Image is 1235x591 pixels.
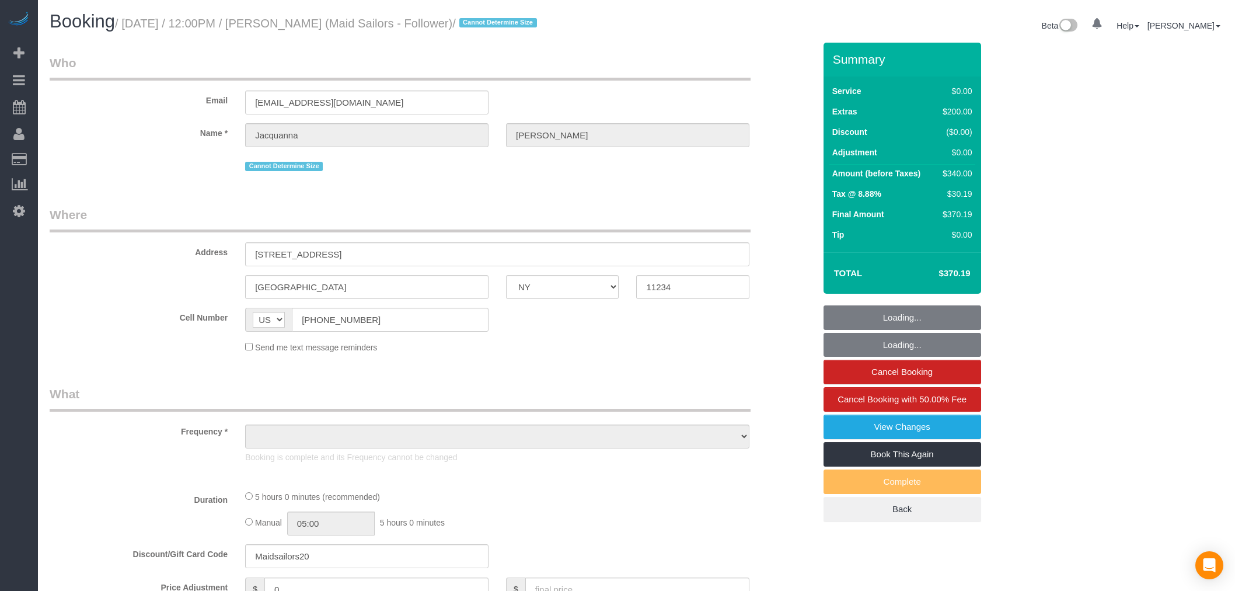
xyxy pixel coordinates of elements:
label: Duration [41,490,236,506]
legend: Who [50,54,751,81]
label: Email [41,91,236,106]
label: Adjustment [832,147,877,158]
input: First Name [245,123,489,147]
label: Discount [832,126,867,138]
legend: What [50,385,751,412]
label: Discount/Gift Card Code [41,544,236,560]
a: View Changes [824,415,981,439]
h3: Summary [833,53,975,66]
label: Address [41,242,236,258]
a: Help [1117,21,1139,30]
small: / [DATE] / 12:00PM / [PERSON_NAME] (Maid Sailors - Follower) [115,17,540,30]
div: Open Intercom Messenger [1195,551,1223,579]
label: Name * [41,123,236,139]
a: Beta [1042,21,1078,30]
img: New interface [1058,19,1077,34]
a: Back [824,497,981,522]
p: Booking is complete and its Frequency cannot be changed [245,451,749,463]
div: $200.00 [938,106,972,117]
div: $340.00 [938,168,972,179]
strong: Total [834,268,863,278]
a: [PERSON_NAME] [1147,21,1220,30]
span: Cannot Determine Size [459,18,537,27]
span: / [452,17,540,30]
span: Manual [255,518,282,527]
div: ($0.00) [938,126,972,138]
a: Book This Again [824,442,981,467]
a: Cancel Booking [824,360,981,384]
div: $0.00 [938,147,972,158]
label: Final Amount [832,208,884,220]
div: $0.00 [938,85,972,97]
label: Tax @ 8.88% [832,188,881,200]
input: Last Name [506,123,749,147]
label: Tip [832,229,845,241]
span: 5 hours 0 minutes (recommended) [255,492,380,502]
legend: Where [50,206,751,232]
label: Amount (before Taxes) [832,168,920,179]
label: Frequency * [41,422,236,437]
label: Extras [832,106,857,117]
input: Cell Number [292,308,489,332]
span: Cannot Determine Size [245,162,323,171]
img: Automaid Logo [7,12,30,28]
input: City [245,275,489,299]
h4: $370.19 [903,269,970,279]
input: Zip Code [636,275,749,299]
label: Service [832,85,861,97]
span: Booking [50,11,115,32]
div: $370.19 [938,208,972,220]
div: $0.00 [938,229,972,241]
div: $30.19 [938,188,972,200]
a: Cancel Booking with 50.00% Fee [824,387,981,412]
span: Cancel Booking with 50.00% Fee [838,394,967,404]
input: Email [245,91,489,114]
span: Send me text message reminders [255,343,377,352]
label: Cell Number [41,308,236,324]
span: 5 hours 0 minutes [380,518,445,527]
